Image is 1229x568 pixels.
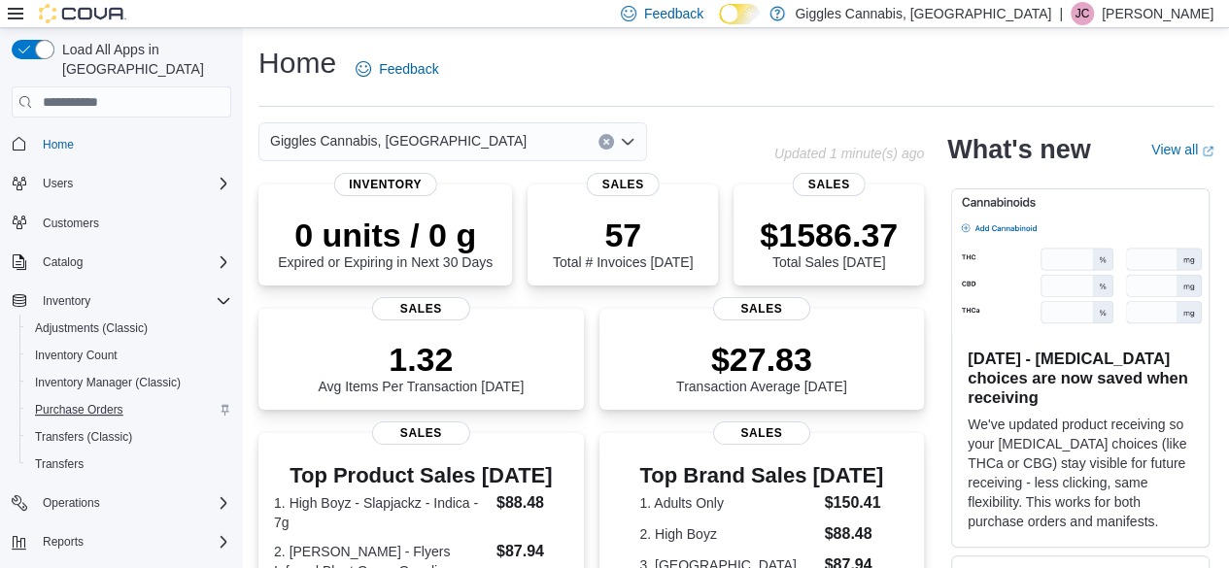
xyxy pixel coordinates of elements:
button: Catalog [35,251,90,274]
div: Avg Items Per Transaction [DATE] [318,340,524,394]
span: Transfers (Classic) [35,429,132,445]
span: Home [43,137,74,152]
svg: External link [1202,146,1213,157]
button: Reports [4,528,239,555]
button: Operations [35,491,108,515]
span: Inventory Manager (Classic) [35,375,181,390]
h3: Top Brand Sales [DATE] [639,464,883,487]
span: Catalog [35,251,231,274]
span: Adjustments (Classic) [27,317,231,340]
div: Expired or Expiring in Next 30 Days [278,216,493,270]
div: Jonathan Carey [1071,2,1094,25]
span: Inventory Manager (Classic) [27,371,231,394]
p: Giggles Cannabis, [GEOGRAPHIC_DATA] [795,2,1051,25]
dd: $88.48 [824,522,883,546]
h3: Top Product Sales [DATE] [274,464,568,487]
p: $1586.37 [760,216,898,254]
span: Transfers (Classic) [27,425,231,449]
button: Transfers [19,451,239,478]
p: 57 [553,216,693,254]
span: Sales [587,173,660,196]
span: Home [35,131,231,155]
dt: 2. High Boyz [639,524,816,544]
span: Giggles Cannabis, [GEOGRAPHIC_DATA] [270,129,527,152]
input: Dark Mode [719,4,760,24]
button: Reports [35,530,91,553]
span: Inventory Count [35,348,118,363]
button: Home [4,129,239,157]
span: Sales [713,421,810,445]
button: Operations [4,489,239,517]
button: Inventory Count [19,342,239,369]
span: Dark Mode [719,24,720,25]
button: Users [35,172,81,195]
span: Sales [372,421,469,445]
a: Feedback [348,50,446,88]
button: Adjustments (Classic) [19,315,239,342]
span: Transfers [27,452,231,476]
img: Cova [39,4,126,23]
p: Updated 1 minute(s) ago [774,146,924,161]
button: Transfers (Classic) [19,423,239,451]
dd: $150.41 [824,491,883,515]
h3: [DATE] - [MEDICAL_DATA] choices are now saved when receiving [968,349,1193,407]
span: Users [43,176,73,191]
p: We've updated product receiving so your [MEDICAL_DATA] choices (like THCa or CBG) stay visible fo... [968,415,1193,531]
div: Total Sales [DATE] [760,216,898,270]
a: Purchase Orders [27,398,131,421]
span: Inventory Count [27,344,231,367]
div: Total # Invoices [DATE] [553,216,693,270]
button: Inventory Manager (Classic) [19,369,239,396]
a: Adjustments (Classic) [27,317,155,340]
p: 0 units / 0 g [278,216,493,254]
dd: $87.94 [496,540,568,563]
span: Catalog [43,254,83,270]
span: JC [1075,2,1090,25]
a: Home [35,133,82,156]
dt: 1. High Boyz - Slapjackz - Indica - 7g [274,493,489,532]
span: Sales [372,297,469,320]
a: View allExternal link [1151,142,1213,157]
button: Customers [4,209,239,237]
h2: What's new [947,134,1090,165]
button: Inventory [35,289,98,313]
div: Transaction Average [DATE] [676,340,847,394]
a: Customers [35,212,107,235]
span: Operations [43,495,100,511]
span: Inventory [333,173,437,196]
dt: 1. Adults Only [639,493,816,513]
span: Customers [35,211,231,235]
span: Adjustments (Classic) [35,320,148,336]
span: Inventory [43,293,90,309]
a: Inventory Count [27,344,125,367]
span: Purchase Orders [27,398,231,421]
span: Reports [43,534,84,550]
p: [PERSON_NAME] [1102,2,1213,25]
span: Sales [793,173,866,196]
span: Users [35,172,231,195]
button: Catalog [4,249,239,276]
span: Reports [35,530,231,553]
span: Customers [43,216,99,231]
button: Open list of options [620,134,635,150]
dd: $88.48 [496,491,568,515]
button: Purchase Orders [19,396,239,423]
button: Clear input [598,134,614,150]
span: Transfers [35,456,84,472]
span: Operations [35,491,231,515]
p: $27.83 [676,340,847,379]
span: Feedback [379,59,438,79]
span: Inventory [35,289,231,313]
span: Purchase Orders [35,402,123,418]
span: Sales [713,297,810,320]
p: 1.32 [318,340,524,379]
p: | [1059,2,1063,25]
span: Load All Apps in [GEOGRAPHIC_DATA] [54,40,231,79]
span: Feedback [644,4,703,23]
a: Inventory Manager (Classic) [27,371,188,394]
a: Transfers [27,452,91,476]
button: Inventory [4,287,239,315]
h1: Home [258,44,336,83]
button: Users [4,170,239,197]
a: Transfers (Classic) [27,425,140,449]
